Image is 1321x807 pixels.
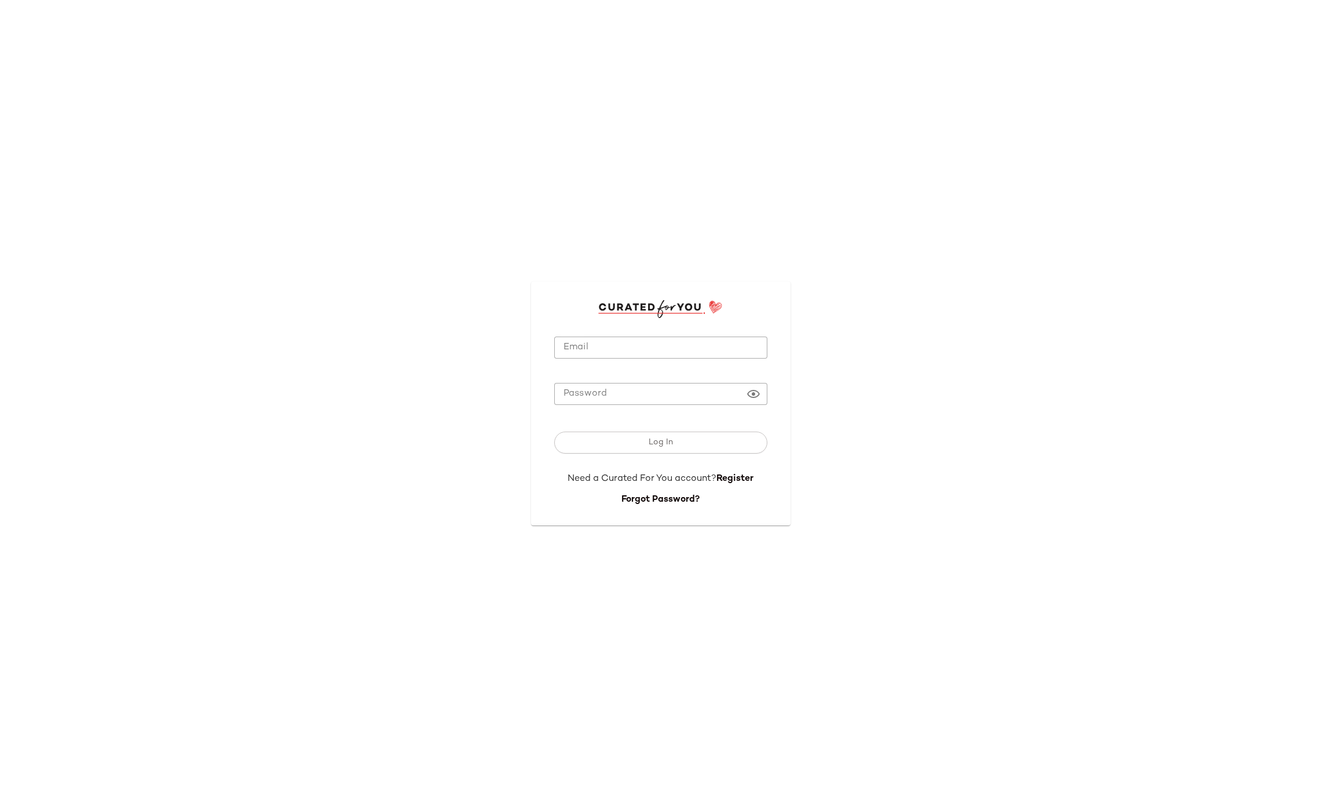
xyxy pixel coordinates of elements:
[568,474,716,484] span: Need a Curated For You account?
[716,474,753,484] a: Register
[598,300,723,317] img: cfy_login_logo.DGdB1djN.svg
[648,438,673,447] span: Log In
[621,495,700,505] a: Forgot Password?
[554,432,767,454] button: Log In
